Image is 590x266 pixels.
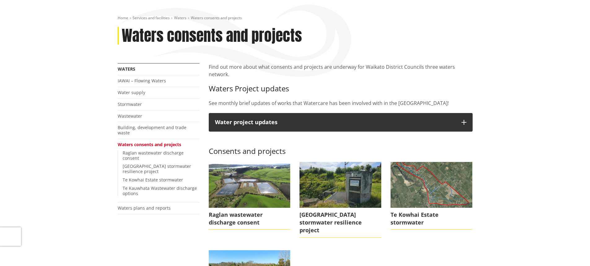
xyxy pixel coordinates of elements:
[118,101,142,107] a: Stormwater
[133,15,170,20] a: Services and facilities
[299,162,381,208] img: 20231213_161422
[391,208,472,230] span: Te Kowhai Estate stormwater
[123,177,183,183] a: Te Kowhai Estate stormwater
[209,63,473,78] p: Find out more about what consents and projects are underway for Waikato District Councils three w...
[118,113,142,119] a: Wastewater
[209,208,291,230] span: Raglan wastewater discharge consent
[174,15,186,20] a: Waters
[299,162,381,238] a: Port Waikato stormwater resilience project [GEOGRAPHIC_DATA] stormwater resilience project
[562,240,584,262] iframe: Messenger Launcher
[118,205,171,211] a: Waters plans and reports
[123,150,184,161] a: Raglan wastewater discharge consent
[123,163,191,174] a: [GEOGRAPHIC_DATA] stormwater resilience project
[209,138,473,156] h3: Consents and projects
[118,124,186,136] a: Building, development and trade waste
[118,142,181,147] a: Waters consents and projects
[209,162,291,208] img: Raglan wastewater treatment plant
[209,84,473,93] h3: Waters Project updates
[191,15,242,20] span: Waters consents and projects
[299,208,381,238] span: [GEOGRAPHIC_DATA] stormwater resilience project
[391,162,472,208] img: Te Kowhai Estate stormwater
[122,27,302,45] h1: Waters consents and projects
[123,185,197,196] a: Te Kauwhata Wastewater discharge options
[391,162,472,230] a: Te Kowhai Estate stormwater
[209,113,473,132] button: Water project updates
[118,15,128,20] a: Home
[209,162,291,230] a: Raglan wastewater discharge consent
[118,89,145,95] a: Water supply
[215,119,455,125] div: Water project updates
[118,66,135,72] a: Waters
[118,15,473,21] nav: breadcrumb
[118,78,166,84] a: IAWAI – Flowing Waters
[209,99,473,107] p: See monthly brief updates of works that Watercare has been involved with in the [GEOGRAPHIC_DATA]!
